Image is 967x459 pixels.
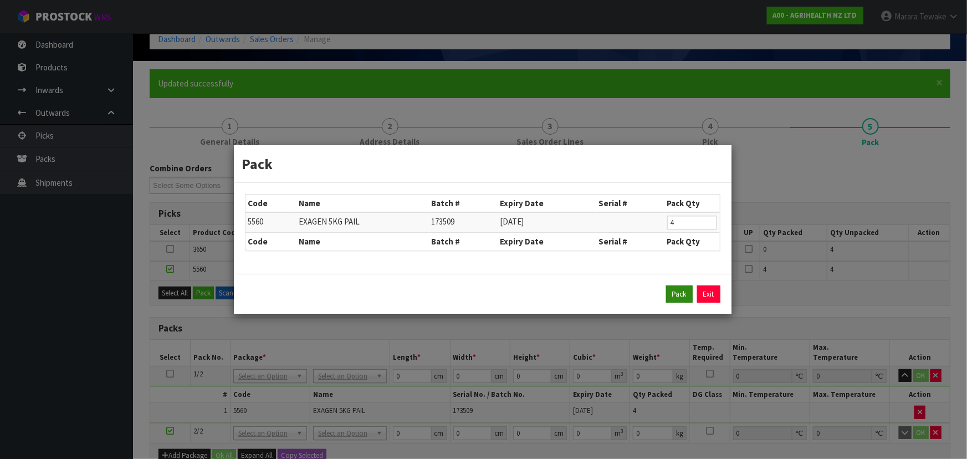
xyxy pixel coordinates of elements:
span: EXAGEN 5KG PAIL [299,216,360,227]
span: 5560 [248,216,264,227]
th: Code [245,233,296,251]
th: Serial # [596,233,664,251]
th: Code [245,195,296,212]
th: Name [296,233,428,251]
th: Batch # [429,233,498,251]
th: Pack Qty [664,233,720,251]
th: Name [296,195,428,212]
th: Expiry Date [497,195,596,212]
th: Batch # [429,195,498,212]
span: 173509 [432,216,455,227]
th: Expiry Date [497,233,596,251]
th: Serial # [596,195,664,212]
th: Pack Qty [664,195,720,212]
button: Pack [666,285,693,303]
h3: Pack [242,154,723,174]
span: [DATE] [500,216,524,227]
a: Exit [697,285,720,303]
